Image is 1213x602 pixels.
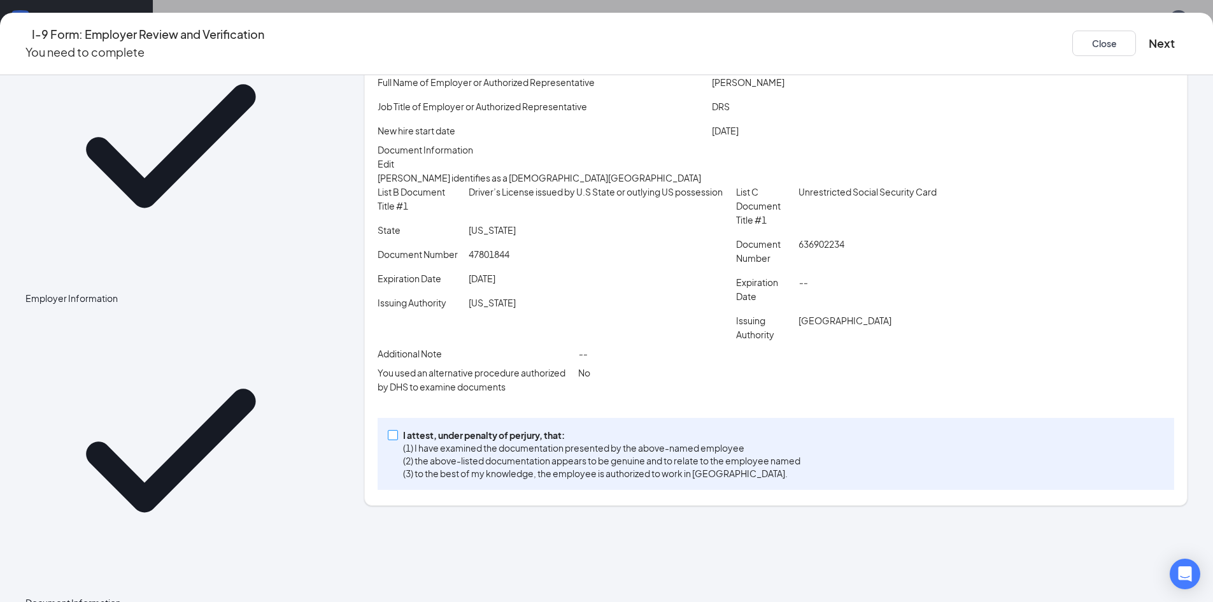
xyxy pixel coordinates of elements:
span: No [578,367,590,378]
span: 47801844 [469,248,509,260]
div: Open Intercom Messenger [1170,559,1200,589]
span: Driver’s License issued by U.S State or outlying US possession [469,186,723,197]
p: Document Number [378,247,464,261]
span: [DATE] [712,125,739,136]
span: -- [798,276,807,288]
span: [US_STATE] [469,224,516,236]
p: (2) the above-listed documentation appears to be genuine and to relate to the employee named [403,454,800,467]
span: [US_STATE] [469,297,516,308]
span: -- [578,348,587,359]
button: Close [1072,31,1136,56]
span: [GEOGRAPHIC_DATA] [798,315,891,326]
button: Next [1149,34,1175,52]
span: [PERSON_NAME] identifies as a [DEMOGRAPHIC_DATA][GEOGRAPHIC_DATA] [378,172,701,183]
span: Employer Information [25,291,316,305]
p: List C Document Title #1 [736,185,793,227]
p: You used an alternative procedure authorized by DHS to examine documents [378,366,573,394]
svg: Checkmark [25,305,316,596]
span: DRS [712,101,730,112]
span: [DATE] [469,273,495,284]
p: Job Title of Employer or Authorized Representative [378,99,706,113]
p: You need to complete [25,43,264,61]
p: Issuing Authority [378,296,464,310]
p: State [378,223,464,237]
span: 636902234 [798,238,844,250]
p: I attest, under penalty of perjury, that: [403,429,800,441]
p: Edit [378,157,1174,171]
svg: Checkmark [25,1,316,291]
span: Unrestricted Social Security Card [798,186,937,197]
h4: I-9 Form: Employer Review and Verification [32,25,264,43]
p: Expiration Date [736,275,793,303]
p: Additional Note [378,347,573,361]
p: Expiration Date [378,271,464,285]
p: (3) to the best of my knowledge, the employee is authorized to work in [GEOGRAPHIC_DATA]. [403,467,800,480]
p: Full Name of Employer or Authorized Representative [378,75,706,89]
span: Document Information [378,144,473,155]
p: Document Number [736,237,793,265]
p: Issuing Authority [736,313,793,341]
p: (1) I have examined the documentation presented by the above-named employee [403,441,800,454]
span: [PERSON_NAME] [712,76,784,88]
p: List B Document Title #1 [378,185,464,213]
p: New hire start date [378,124,706,138]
